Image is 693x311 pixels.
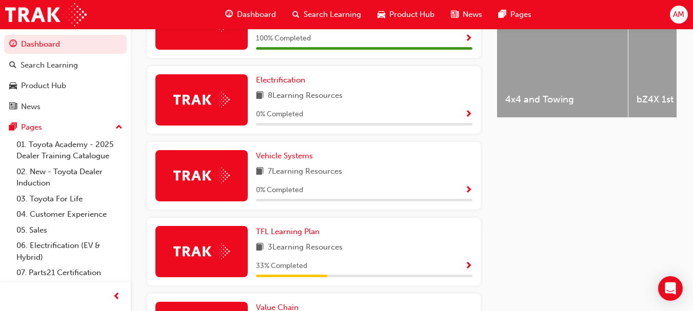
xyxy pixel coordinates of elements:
[4,33,127,118] button: DashboardSearch LearningProduct HubNews
[451,8,459,21] span: news-icon
[237,9,276,20] span: Dashboard
[9,40,17,49] span: guage-icon
[21,121,42,133] div: Pages
[465,260,472,273] button: Show Progress
[113,291,121,303] span: prev-icon
[268,165,342,178] span: 7 Learning Resources
[658,276,683,301] div: Open Intercom Messenger
[217,4,284,25] a: guage-iconDashboard
[12,238,127,265] a: 06. Electrification (EV & Hybrid)
[9,123,17,132] span: pages-icon
[9,102,17,112] span: news-icon
[465,262,472,271] span: Show Progress
[465,186,472,195] span: Show Progress
[304,9,361,20] span: Search Learning
[292,8,300,21] span: search-icon
[256,260,307,272] span: 33 % Completed
[173,92,230,108] img: Trak
[21,59,78,71] div: Search Learning
[9,61,16,70] span: search-icon
[378,8,385,21] span: car-icon
[465,32,472,45] button: Show Progress
[173,168,230,183] img: Trak
[389,9,434,20] span: Product Hub
[673,9,684,20] span: AM
[173,243,230,259] img: Trak
[4,56,127,75] a: Search Learning
[4,118,127,137] button: Pages
[465,184,472,197] button: Show Progress
[12,222,127,238] a: 05. Sales
[465,34,472,44] span: Show Progress
[12,191,127,207] a: 03. Toyota For Life
[12,265,127,281] a: 07. Parts21 Certification
[256,226,324,238] a: TFL Learning Plan
[256,109,303,120] span: 0 % Completed
[256,33,311,45] span: 100 % Completed
[12,137,127,164] a: 01. Toyota Academy - 2025 Dealer Training Catalogue
[256,241,264,254] span: book-icon
[268,241,343,254] span: 3 Learning Resources
[5,3,87,26] img: Trak
[465,108,472,121] button: Show Progress
[256,150,317,162] a: Vehicle Systems
[12,281,127,297] a: 08. Service Training
[505,94,620,106] span: 4x4 and Towing
[256,151,313,160] span: Vehicle Systems
[256,74,309,86] a: Electrification
[256,165,264,178] span: book-icon
[490,4,540,25] a: pages-iconPages
[12,206,127,222] a: 04. Customer Experience
[256,227,320,236] span: TFL Learning Plan
[256,90,264,102] span: book-icon
[256,184,303,196] span: 0 % Completed
[256,75,305,85] span: Electrification
[12,164,127,191] a: 02. New - Toyota Dealer Induction
[510,9,531,20] span: Pages
[670,6,688,24] button: AM
[9,81,17,91] span: car-icon
[463,9,482,20] span: News
[443,4,490,25] a: news-iconNews
[499,8,506,21] span: pages-icon
[268,90,343,102] span: 8 Learning Resources
[465,110,472,119] span: Show Progress
[4,97,127,116] a: News
[21,80,66,92] div: Product Hub
[21,101,41,113] div: News
[4,76,127,95] a: Product Hub
[115,121,123,134] span: up-icon
[284,4,369,25] a: search-iconSearch Learning
[369,4,443,25] a: car-iconProduct Hub
[225,8,233,21] span: guage-icon
[4,35,127,54] a: Dashboard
